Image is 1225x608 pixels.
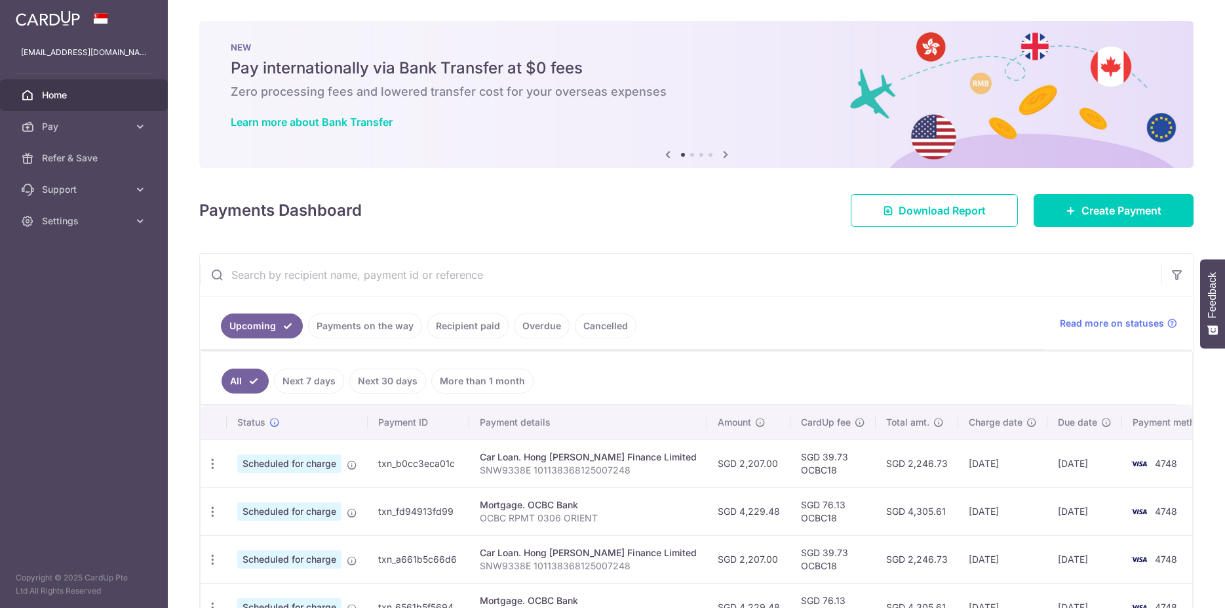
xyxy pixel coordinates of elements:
[231,84,1162,100] h6: Zero processing fees and lowered transfer cost for your overseas expenses
[1155,554,1177,565] span: 4748
[707,439,790,487] td: SGD 2,207.00
[790,439,876,487] td: SGD 39.73 OCBC18
[274,369,344,394] a: Next 7 days
[575,314,636,338] a: Cancelled
[480,451,697,464] div: Car Loan. Hong [PERSON_NAME] Finance Limited
[801,416,851,429] span: CardUp fee
[431,369,534,394] a: More than 1 month
[237,416,265,429] span: Status
[480,594,697,607] div: Mortgage. OCBC Bank
[21,46,147,59] p: [EMAIL_ADDRESS][DOMAIN_NAME]
[42,214,128,228] span: Settings
[480,512,697,525] p: OCBC RPMT 0306 ORIENT
[308,314,422,338] a: Payments on the way
[1060,317,1164,330] span: Read more on statuses
[514,314,570,338] a: Overdue
[707,535,790,583] td: SGD 2,207.00
[876,487,958,535] td: SGD 4,305.61
[368,535,469,583] td: txn_a661b5c66d6
[1126,456,1152,472] img: Bank Card
[851,194,1018,227] a: Download Report
[1122,405,1222,439] th: Payment method
[876,439,958,487] td: SGD 2,246.73
[899,203,986,218] span: Download Report
[790,535,876,583] td: SGD 39.73 OCBC18
[958,439,1047,487] td: [DATE]
[42,89,128,102] span: Home
[42,152,128,165] span: Refer & Save
[1047,439,1122,487] td: [DATE]
[231,115,393,129] a: Learn more about Bank Transfer
[231,58,1162,79] h5: Pay internationally via Bank Transfer at $0 fees
[1047,535,1122,583] td: [DATE]
[876,535,958,583] td: SGD 2,246.73
[231,42,1162,52] p: NEW
[349,369,426,394] a: Next 30 days
[1034,194,1194,227] a: Create Payment
[237,502,341,521] span: Scheduled for charge
[1155,506,1177,517] span: 4748
[237,550,341,569] span: Scheduled for charge
[42,183,128,196] span: Support
[480,464,697,477] p: SNW9338E 101138368125007248
[958,535,1047,583] td: [DATE]
[427,314,509,338] a: Recipient paid
[480,546,697,559] div: Car Loan. Hong [PERSON_NAME] Finance Limited
[969,416,1022,429] span: Charge date
[199,21,1194,168] img: Bank transfer banner
[707,487,790,535] td: SGD 4,229.48
[480,498,697,512] div: Mortgage. OCBC Bank
[221,314,303,338] a: Upcoming
[958,487,1047,535] td: [DATE]
[790,487,876,535] td: SGD 76.13 OCBC18
[1207,272,1218,318] span: Feedback
[222,369,269,394] a: All
[200,254,1161,296] input: Search by recipient name, payment id or reference
[1081,203,1161,218] span: Create Payment
[886,416,929,429] span: Total amt.
[1060,317,1177,330] a: Read more on statuses
[1155,458,1177,469] span: 4748
[237,455,341,473] span: Scheduled for charge
[1047,487,1122,535] td: [DATE]
[480,559,697,573] p: SNW9338E 101138368125007248
[368,439,469,487] td: txn_b0cc3eca01c
[718,416,751,429] span: Amount
[16,10,80,26] img: CardUp
[368,405,469,439] th: Payment ID
[368,487,469,535] td: txn_fd94913fd99
[1126,552,1152,567] img: Bank Card
[199,199,362,222] h4: Payments Dashboard
[1058,416,1097,429] span: Due date
[42,120,128,133] span: Pay
[469,405,707,439] th: Payment details
[1200,259,1225,348] button: Feedback - Show survey
[1126,504,1152,519] img: Bank Card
